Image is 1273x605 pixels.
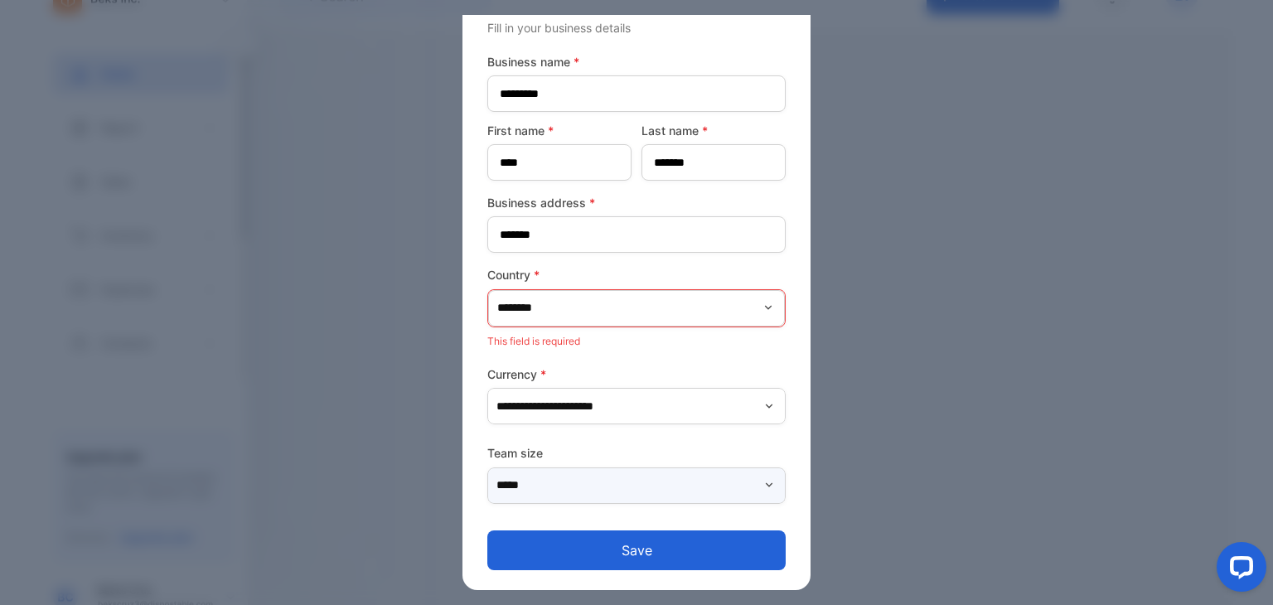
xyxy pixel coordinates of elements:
[487,444,786,462] label: Team size
[641,122,786,139] label: Last name
[487,122,632,139] label: First name
[487,530,786,570] button: Save
[1203,535,1273,605] iframe: LiveChat chat widget
[487,53,786,70] label: Business name
[487,365,786,383] label: Currency
[487,266,786,283] label: Country
[487,331,786,352] p: This field is required
[487,19,786,36] p: Fill in your business details
[487,194,786,211] label: Business address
